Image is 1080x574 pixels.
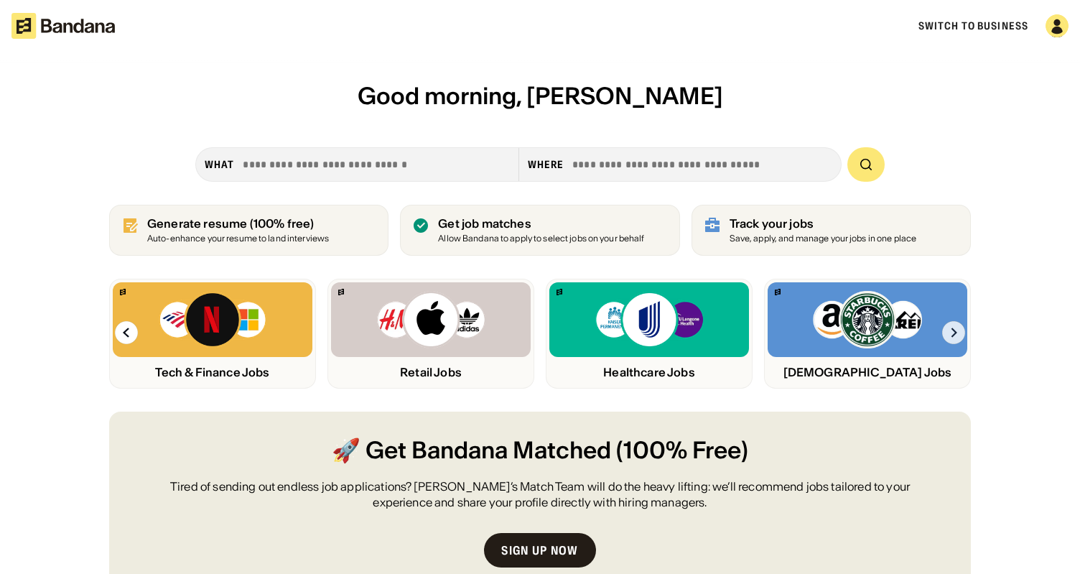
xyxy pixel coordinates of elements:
[147,217,329,231] div: Generate resume
[358,81,723,111] span: Good morning, [PERSON_NAME]
[115,321,138,344] img: Left Arrow
[147,234,329,244] div: Auto-enhance your resume to land interviews
[484,533,595,568] a: Sign up now
[109,205,388,256] a: Generate resume (100% free)Auto-enhance your resume to land interviews
[120,289,126,295] img: Bandana logo
[764,279,971,389] a: Bandana logoAmazon, Starbucks, REI logos[DEMOGRAPHIC_DATA] Jobs
[730,217,917,231] div: Track your jobs
[113,366,312,379] div: Tech & Finance Jobs
[438,234,644,244] div: Allow Bandana to apply to select jobs on your behalf
[595,291,704,348] img: Kaiser, United, NYU logos
[109,279,316,389] a: Bandana logoBank of America, Netflix, Microsoft logosTech & Finance Jobs
[918,19,1028,32] a: Switch to Business
[438,217,644,231] div: Get job matches
[250,216,315,231] span: (100% free)
[557,289,562,295] img: Bandana logo
[501,545,578,556] div: Sign up now
[338,289,344,295] img: Bandana logo
[768,366,967,379] div: [DEMOGRAPHIC_DATA] Jobs
[942,321,965,344] img: Right Arrow
[730,234,917,244] div: Save, apply, and manage your jobs in one place
[159,291,267,348] img: Bank of America, Netflix, Microsoft logos
[331,366,531,379] div: Retail Jobs
[813,291,922,348] img: Amazon, Starbucks, REI logos
[332,435,611,467] span: 🚀 Get Bandana Matched
[400,205,679,256] a: Get job matches Allow Bandana to apply to select jobs on your behalf
[528,158,564,171] div: Where
[144,478,936,511] div: Tired of sending out endless job applications? [PERSON_NAME]’s Match Team will do the heavy lifti...
[549,366,749,379] div: Healthcare Jobs
[616,435,748,467] span: (100% Free)
[546,279,753,389] a: Bandana logoKaiser, United, NYU logosHealthcare Jobs
[11,13,115,39] img: Bandana logotype
[327,279,534,389] a: Bandana logoH&M, Apple, Adidas logosRetail Jobs
[775,289,781,295] img: Bandana logo
[692,205,971,256] a: Track your jobs Save, apply, and manage your jobs in one place
[205,158,234,171] div: what
[376,291,485,348] img: H&M, Apple, Adidas logos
